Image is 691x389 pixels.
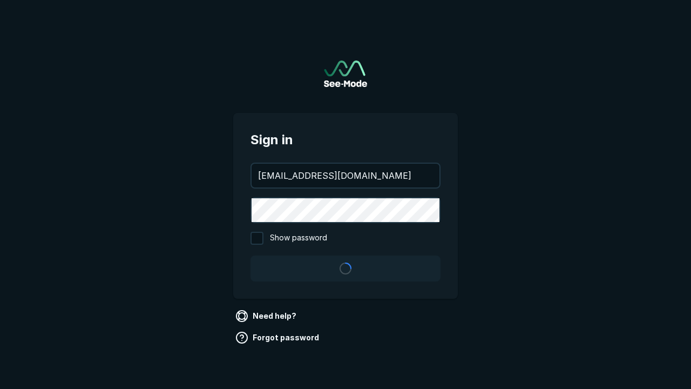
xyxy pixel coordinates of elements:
span: Sign in [250,130,441,150]
img: See-Mode Logo [324,61,367,87]
span: Show password [270,232,327,245]
a: Need help? [233,307,301,325]
a: Go to sign in [324,61,367,87]
a: Forgot password [233,329,323,346]
input: your@email.com [252,164,439,187]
